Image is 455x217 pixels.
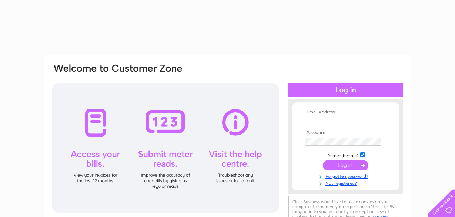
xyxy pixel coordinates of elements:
[323,160,368,170] input: Submit
[305,172,389,179] a: Forgotten password?
[305,179,389,186] a: Not registered?
[303,110,389,115] th: Email Address:
[303,151,389,159] td: Remember me?
[303,130,389,136] th: Password:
